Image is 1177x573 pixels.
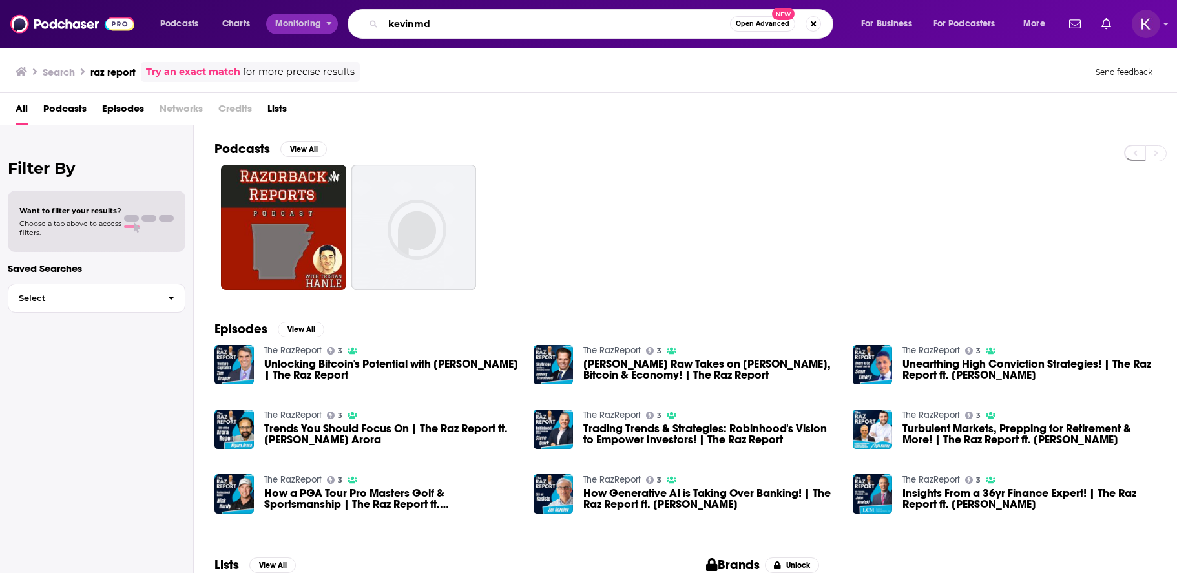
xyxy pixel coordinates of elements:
a: All [16,98,28,125]
span: Unlocking Bitcoin's Potential with [PERSON_NAME] | The Raz Report [264,359,518,380]
a: The RazReport [583,345,641,356]
button: open menu [1014,14,1061,34]
span: 3 [338,413,342,419]
a: Unlocking Bitcoin's Potential with Tim Draper | The Raz Report [264,359,518,380]
h3: Search [43,66,75,78]
span: For Podcasters [933,15,995,33]
a: ListsView All [214,557,296,573]
a: Trends You Should Focus On | The Raz Report ft. Nigam Arora [264,423,518,445]
span: Monitoring [275,15,321,33]
span: 3 [976,477,981,483]
span: Trading Trends & Strategies: Robinhood's Vision to Empower Investors! | The Raz Report [583,423,837,445]
span: 3 [657,348,661,354]
img: User Profile [1132,10,1160,38]
h2: Episodes [214,321,267,337]
a: Unearthing High Conviction Strategies! | The Raz Report ft. Sean Emory [902,359,1156,380]
a: The RazReport [264,410,322,421]
img: Insights From a 36yr Finance Expert! | The Raz Report ft. John Nowicki [853,474,892,514]
span: How Generative AI is Taking Over Banking! | The Raz Report ft. [PERSON_NAME] [583,488,837,510]
a: Insights From a 36yr Finance Expert! | The Raz Report ft. John Nowicki [902,488,1156,510]
span: for more precise results [243,65,355,79]
button: open menu [266,14,338,34]
img: How Generative AI is Taking Over Banking! | The Raz Report ft. Zor Gorelov [534,474,573,514]
a: 3 [965,476,981,484]
a: How a PGA Tour Pro Masters Golf & Sportsmanship | The Raz Report ft. Nick Hardy [264,488,518,510]
span: Podcasts [160,15,198,33]
span: Insights From a 36yr Finance Expert! | The Raz Report ft. [PERSON_NAME] [902,488,1156,510]
a: The RazReport [583,474,641,485]
h2: Brands [706,557,760,573]
a: Episodes [102,98,144,125]
img: Unlocking Bitcoin's Potential with Tim Draper | The Raz Report [214,345,254,384]
a: PodcastsView All [214,141,327,157]
a: Lists [267,98,287,125]
button: open menu [925,14,1014,34]
a: The RazReport [902,410,960,421]
a: 3 [646,476,662,484]
img: Trends You Should Focus On | The Raz Report ft. Nigam Arora [214,410,254,449]
span: 3 [338,477,342,483]
a: The RazReport [902,345,960,356]
span: How a PGA Tour Pro Masters Golf & Sportsmanship | The Raz Report ft. [PERSON_NAME] [264,488,518,510]
a: 3 [965,347,981,355]
button: open menu [151,14,215,34]
a: 3 [965,412,981,419]
a: The RazReport [264,474,322,485]
button: Show profile menu [1132,10,1160,38]
a: How Generative AI is Taking Over Banking! | The Raz Report ft. Zor Gorelov [583,488,837,510]
span: For Business [861,15,912,33]
a: How a PGA Tour Pro Masters Golf & Sportsmanship | The Raz Report ft. Nick Hardy [214,474,254,514]
a: 3 [327,347,343,355]
a: 3 [327,476,343,484]
span: [PERSON_NAME] Raw Takes on [PERSON_NAME], Bitcoin & Economy! | The Raz Report [583,359,837,380]
a: 3 [646,347,662,355]
a: Try an exact match [146,65,240,79]
a: Podcasts [43,98,87,125]
img: Turbulent Markets, Prepping for Retirement & More! | The Raz Report ft. Kyle Hurley [853,410,892,449]
span: 3 [338,348,342,354]
input: Search podcasts, credits, & more... [383,14,730,34]
a: Show notifications dropdown [1096,13,1116,35]
a: 3 [646,412,662,419]
span: Networks [160,98,203,125]
a: The RazReport [264,345,322,356]
button: open menu [852,14,928,34]
span: 3 [657,477,661,483]
button: View All [278,322,324,337]
a: The RazReport [902,474,960,485]
span: Choose a tab above to access filters. [19,219,121,237]
img: Unearthing High Conviction Strategies! | The Raz Report ft. Sean Emory [853,345,892,384]
button: Select [8,284,185,313]
span: Select [8,294,158,302]
a: Anthony Scaramucci's Raw Takes on Trump, Bitcoin & Economy! | The Raz Report [583,359,837,380]
a: EpisodesView All [214,321,324,337]
button: View All [280,141,327,157]
img: Anthony Scaramucci's Raw Takes on Trump, Bitcoin & Economy! | The Raz Report [534,345,573,384]
img: Trading Trends & Strategies: Robinhood's Vision to Empower Investors! | The Raz Report [534,410,573,449]
span: Credits [218,98,252,125]
a: Charts [214,14,258,34]
h2: Lists [214,557,239,573]
span: Unearthing High Conviction Strategies! | The Raz Report ft. [PERSON_NAME] [902,359,1156,380]
span: Trends You Should Focus On | The Raz Report ft. [PERSON_NAME] Arora [264,423,518,445]
button: Unlock [765,557,820,573]
button: Send feedback [1092,67,1156,78]
h2: Filter By [8,159,185,178]
a: Turbulent Markets, Prepping for Retirement & More! | The Raz Report ft. Kyle Hurley [902,423,1156,445]
span: Open Advanced [736,21,789,27]
p: Saved Searches [8,262,185,275]
h3: raz report [90,66,136,78]
button: View All [249,557,296,573]
a: 3 [327,412,343,419]
span: 3 [657,413,661,419]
